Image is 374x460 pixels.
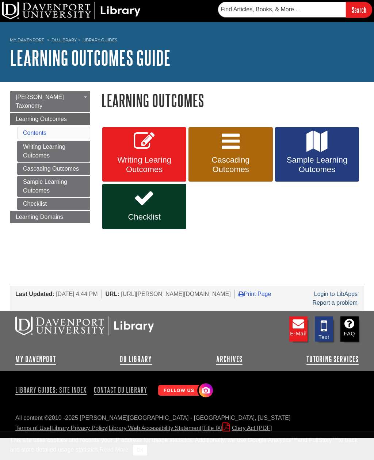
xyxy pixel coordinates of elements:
a: Learning Outcomes [10,113,90,125]
a: E-mail [289,316,308,342]
h1: Learning Outcomes [101,91,364,110]
a: Tutoring Services [306,355,359,364]
a: [PERSON_NAME] Taxonomy [10,91,90,112]
a: Checklist [17,198,90,210]
a: Writing Learing Outcomes [102,127,186,182]
a: Writing Learning Outcomes [17,141,90,162]
a: Clery Act [222,425,272,431]
nav: breadcrumb [10,35,364,47]
span: URL: [106,291,119,297]
a: Learning Outcomes Guide [10,46,171,69]
a: Login to LibApps [314,291,358,297]
a: Print Page [238,291,271,297]
span: Learning Domains [16,214,63,220]
div: Guide Page Menu [10,91,90,223]
a: My Davenport [10,37,44,43]
a: My Davenport [15,355,56,364]
span: Cascading Outcomes [194,155,267,174]
span: [DATE] 4:44 PM [56,291,98,297]
a: Library Guides: Site Index [15,384,89,396]
input: Search [346,2,372,18]
a: Contents [23,130,46,136]
span: Writing Learing Outcomes [108,155,181,174]
a: DU Library [51,37,77,42]
a: Learning Domains [10,211,90,223]
a: Text [315,316,333,342]
sup: TM [332,436,338,441]
span: Checklist [108,212,181,222]
a: DU Library [120,355,152,364]
img: DU Library [2,2,141,19]
sup: TM [291,436,297,441]
a: FAQ [340,316,359,342]
a: Library Guides [83,37,117,42]
a: Contact DU Library [91,384,150,396]
div: This site uses cookies and records your IP address for usage statistics. Additionally, we use Goo... [10,436,364,456]
a: Title IX [203,425,221,431]
span: [URL][PERSON_NAME][DOMAIN_NAME] [121,291,231,297]
a: Library Web Accessibility Statement [109,425,202,431]
a: Read More [99,446,128,453]
button: Close [133,445,147,456]
a: Library Privacy Policy [51,425,107,431]
a: Terms of Use [15,425,50,431]
a: Cascading Outcomes [188,127,272,182]
i: Print Page [238,291,244,297]
a: Archives [216,355,243,364]
a: Cascading Outcomes [17,163,90,175]
img: DU Libraries [15,316,154,335]
span: [PERSON_NAME] Taxonomy [16,94,64,109]
img: Follow Us! Instagram [154,380,215,401]
span: Last Updated: [15,291,54,297]
a: Report a problem [312,300,358,306]
form: Searches DU Library's articles, books, and more [218,2,372,18]
a: Checklist [102,184,186,229]
input: Find Articles, Books, & More... [218,2,346,17]
a: Sample Learning Outcomes [275,127,359,182]
a: Sample Learning Outcomes [17,176,90,197]
span: Sample Learning Outcomes [280,155,354,174]
div: All content ©2010 - 2025 [PERSON_NAME][GEOGRAPHIC_DATA] - [GEOGRAPHIC_DATA], [US_STATE] | | | | [15,414,359,433]
span: Learning Outcomes [16,116,67,122]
